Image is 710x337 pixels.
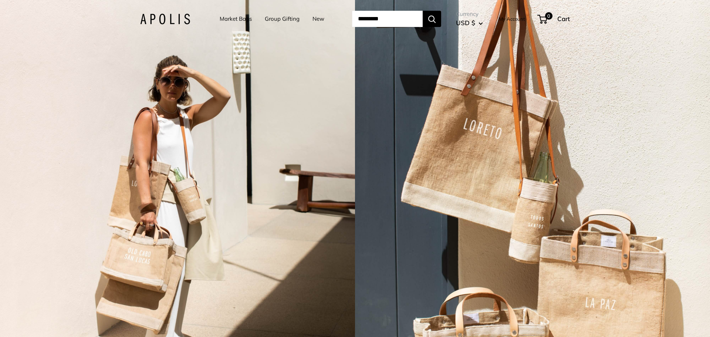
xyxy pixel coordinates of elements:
[312,14,324,24] a: New
[423,11,441,27] button: Search
[456,9,483,19] span: Currency
[456,19,475,27] span: USD $
[265,14,300,24] a: Group Gifting
[140,14,190,24] img: Apolis
[538,13,570,25] a: 0 Cart
[545,12,552,20] span: 0
[220,14,252,24] a: Market Bags
[499,14,525,23] a: My Account
[352,11,423,27] input: Search...
[456,17,483,29] button: USD $
[557,15,570,23] span: Cart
